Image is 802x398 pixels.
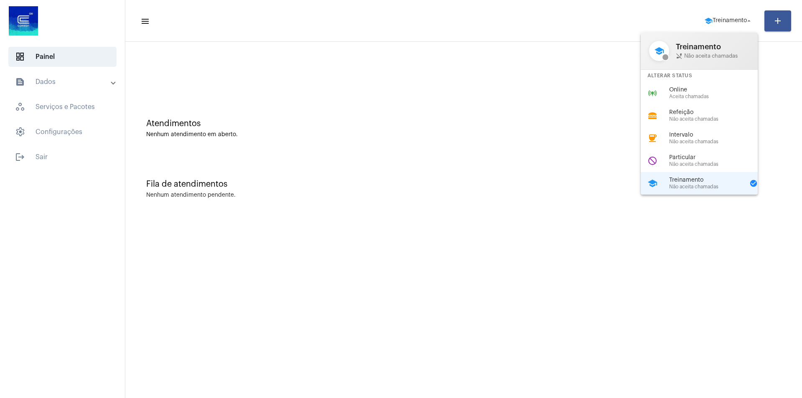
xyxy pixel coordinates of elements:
span: Não aceita chamadas [669,162,764,167]
span: Não aceita chamadas [676,53,749,59]
span: Intervalo [669,132,764,138]
mat-icon: do_not_disturb [647,156,657,166]
span: Online [669,87,764,93]
span: Treinamento [676,43,749,51]
div: Alterar Status [641,70,758,82]
mat-icon: phone_disabled [676,53,683,59]
mat-icon: online_prediction [647,88,657,98]
span: Não aceita chamadas [669,184,744,190]
mat-icon: school [649,41,669,61]
span: Aceita chamadas [669,94,764,99]
mat-icon: coffee [647,133,657,143]
mat-icon: check_circle [749,179,758,188]
span: Refeição [669,109,764,116]
mat-icon: school [647,178,657,188]
span: Particular [669,155,764,161]
span: Não aceita chamadas [669,139,764,144]
mat-icon: lunch_dining [647,111,657,121]
span: Não aceita chamadas [669,117,764,122]
span: Treinamento [669,177,744,183]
